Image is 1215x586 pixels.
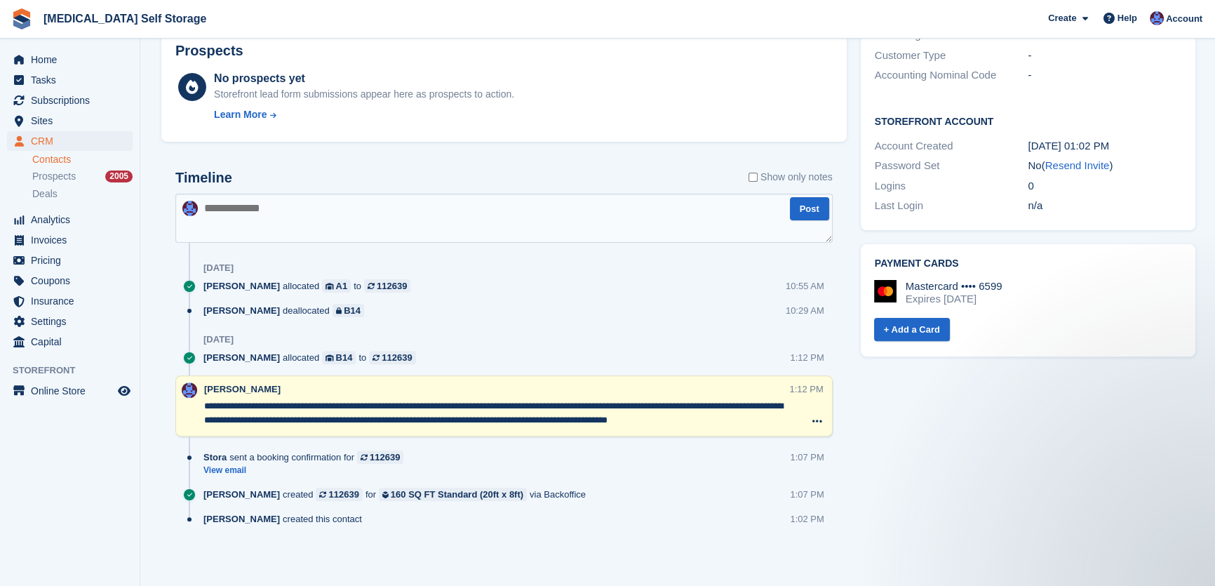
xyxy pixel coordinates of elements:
[357,451,403,464] a: 112639
[1042,159,1113,171] span: ( )
[1166,12,1202,26] span: Account
[906,293,1002,305] div: Expires [DATE]
[322,279,351,293] a: A1
[32,153,133,166] a: Contacts
[32,169,133,184] a: Prospects 2005
[31,291,115,311] span: Insurance
[1028,158,1181,174] div: No
[875,158,1028,174] div: Password Set
[749,170,758,185] input: Show only notes
[7,251,133,270] a: menu
[7,111,133,131] a: menu
[31,210,115,229] span: Analytics
[214,107,514,122] a: Learn More
[7,332,133,352] a: menu
[1028,198,1181,214] div: n/a
[203,451,410,464] div: sent a booking confirmation for
[7,131,133,151] a: menu
[790,351,824,364] div: 1:12 PM
[31,70,115,90] span: Tasks
[790,197,829,220] button: Post
[203,512,369,526] div: created this contact
[7,291,133,311] a: menu
[31,50,115,69] span: Home
[32,187,133,201] a: Deals
[32,187,58,201] span: Deals
[377,279,407,293] div: 112639
[203,451,227,464] span: Stora
[203,279,417,293] div: allocated to
[790,512,824,526] div: 1:02 PM
[7,381,133,401] a: menu
[214,70,514,87] div: No prospects yet
[875,178,1028,194] div: Logins
[204,384,281,394] span: [PERSON_NAME]
[369,351,415,364] a: 112639
[7,70,133,90] a: menu
[906,280,1002,293] div: Mastercard •••• 6599
[105,171,133,182] div: 2005
[1028,67,1181,84] div: -
[7,271,133,291] a: menu
[370,451,400,464] div: 112639
[790,488,824,501] div: 1:07 PM
[214,87,514,102] div: Storefront lead form submissions appear here as prospects to action.
[786,304,824,317] div: 10:29 AM
[203,351,280,364] span: [PERSON_NAME]
[1048,11,1076,25] span: Create
[203,488,593,501] div: created for via Backoffice
[214,107,267,122] div: Learn More
[7,91,133,110] a: menu
[32,170,76,183] span: Prospects
[379,488,527,501] a: 160 SQ FT Standard (20ft x 8ft)
[7,230,133,250] a: menu
[182,201,198,216] img: Helen Walker
[31,251,115,270] span: Pricing
[789,382,823,396] div: 1:12 PM
[175,170,232,186] h2: Timeline
[333,304,364,317] a: B14
[7,50,133,69] a: menu
[1045,159,1110,171] a: Resend Invite
[322,351,356,364] a: B14
[203,512,280,526] span: [PERSON_NAME]
[182,382,197,398] img: Helen Walker
[203,351,423,364] div: allocated to
[875,114,1181,128] h2: Storefront Account
[31,91,115,110] span: Subscriptions
[790,451,824,464] div: 1:07 PM
[203,304,371,317] div: deallocated
[31,381,115,401] span: Online Store
[203,334,234,345] div: [DATE]
[1028,138,1181,154] div: [DATE] 01:02 PM
[328,488,358,501] div: 112639
[749,170,833,185] label: Show only notes
[11,8,32,29] img: stora-icon-8386f47178a22dfd0bd8f6a31ec36ba5ce8667c1dd55bd0f319d3a0aa187defe.svg
[874,280,897,302] img: Mastercard Logo
[38,7,212,30] a: [MEDICAL_DATA] Self Storage
[1150,11,1164,25] img: Helen Walker
[344,304,361,317] div: B14
[875,138,1028,154] div: Account Created
[31,271,115,291] span: Coupons
[175,43,243,59] h2: Prospects
[203,279,280,293] span: [PERSON_NAME]
[31,312,115,331] span: Settings
[316,488,362,501] a: 112639
[31,332,115,352] span: Capital
[1117,11,1137,25] span: Help
[31,111,115,131] span: Sites
[786,279,824,293] div: 10:55 AM
[203,304,280,317] span: [PERSON_NAME]
[336,279,348,293] div: A1
[875,67,1028,84] div: Accounting Nominal Code
[364,279,410,293] a: 112639
[874,318,950,341] a: + Add a Card
[382,351,412,364] div: 112639
[875,258,1181,269] h2: Payment cards
[13,364,140,378] span: Storefront
[203,262,234,274] div: [DATE]
[31,230,115,250] span: Invoices
[875,48,1028,64] div: Customer Type
[7,210,133,229] a: menu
